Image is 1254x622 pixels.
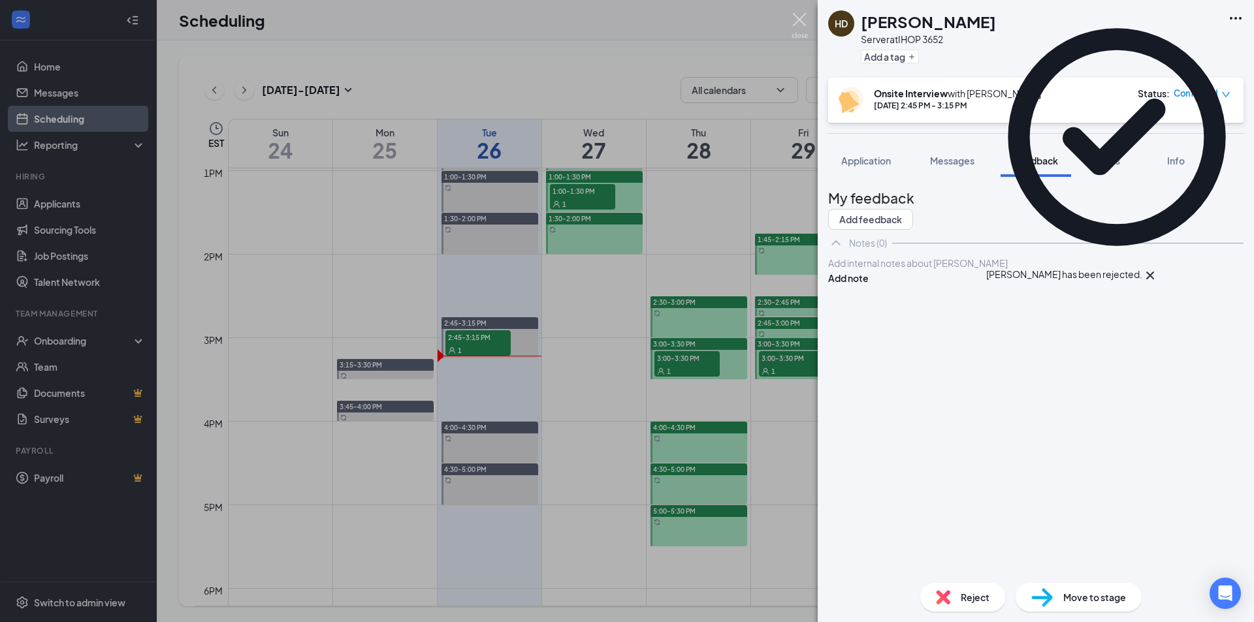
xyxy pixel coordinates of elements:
b: Onsite Interview [874,87,948,99]
span: Reject [961,590,989,604]
div: [DATE] 2:45 PM - 3:15 PM [874,100,1041,111]
div: Server at IHOP 3652 [861,33,996,46]
div: Notes (0) [849,236,887,249]
svg: Plus [908,53,916,61]
div: Open Intercom Messenger [1210,578,1241,609]
svg: Cross [1142,268,1158,283]
svg: ChevronUp [828,235,844,251]
h2: My feedback [828,187,1244,209]
div: HD [835,17,848,30]
button: Add note [828,271,869,285]
h1: [PERSON_NAME] [861,10,996,33]
button: Add feedback [828,209,913,230]
svg: CheckmarkCircle [986,7,1247,268]
button: PlusAdd a tag [861,50,919,63]
span: Messages [930,155,974,166]
span: Move to stage [1063,590,1126,604]
span: Application [841,155,891,166]
div: with [PERSON_NAME] [874,87,1041,100]
div: [PERSON_NAME] has been rejected. [986,268,1142,283]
